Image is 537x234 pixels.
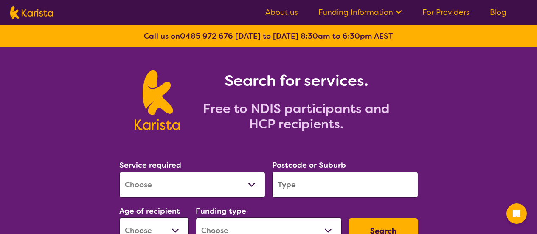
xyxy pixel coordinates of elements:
label: Funding type [196,206,246,216]
a: 0485 972 676 [180,31,233,41]
a: Blog [490,7,506,17]
a: For Providers [422,7,470,17]
a: About us [265,7,298,17]
label: Service required [119,160,181,170]
img: Karista logo [10,6,53,19]
h1: Search for services. [190,70,402,91]
input: Type [272,172,418,198]
label: Age of recipient [119,206,180,216]
img: Karista logo [135,70,180,130]
b: Call us on [DATE] to [DATE] 8:30am to 6:30pm AEST [144,31,393,41]
label: Postcode or Suburb [272,160,346,170]
a: Funding Information [318,7,402,17]
h2: Free to NDIS participants and HCP recipients. [190,101,402,132]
